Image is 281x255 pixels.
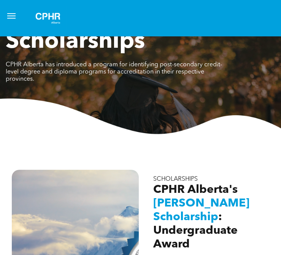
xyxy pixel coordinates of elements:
span: Scholarships [6,31,145,53]
button: menu [4,8,19,23]
span: : Undergraduate Award [153,211,238,250]
span: [PERSON_NAME] Scholarship [153,198,249,223]
span: SCHOLARSHIPS [153,176,198,182]
span: CPHR Alberta has introduced a program for identifying post-secondary credit-level degree and dipl... [6,62,222,82]
img: A white background with a few lines on it [29,6,67,30]
span: CPHR Alberta's [153,184,238,196]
